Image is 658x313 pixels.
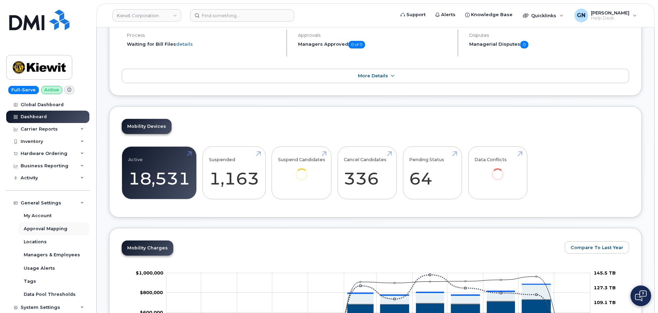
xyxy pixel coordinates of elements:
[209,150,259,195] a: Suspended 1,163
[140,290,163,295] g: $0
[570,9,641,22] div: Geoffrey Newport
[136,270,163,276] g: $0
[140,290,163,295] tspan: $800,000
[122,119,172,134] a: Mobility Devices
[344,150,390,195] a: Cancel Candidates 336
[128,150,190,195] a: Active 18,531
[594,285,616,290] tspan: 127.3 TB
[518,9,568,22] div: Quicklinks
[136,270,163,276] tspan: $1,000,000
[430,8,460,22] a: Alerts
[594,270,616,276] tspan: 145.5 TB
[591,10,629,15] span: [PERSON_NAME]
[348,41,365,48] span: 0 of 0
[469,33,629,38] h4: Disputes
[127,33,281,38] h4: Process
[122,241,173,256] a: Mobility Charges
[591,15,629,21] span: Help Desk
[298,41,452,48] h5: Managers Approved
[571,244,623,251] span: Compare To Last Year
[278,150,325,190] a: Suspend Candidates
[460,8,517,22] a: Knowledge Base
[409,150,456,195] a: Pending Status 64
[577,11,585,20] span: GN
[127,41,281,47] li: Waiting for Bill Files
[298,33,452,38] h4: Approvals
[358,73,388,78] span: More Details
[441,11,456,18] span: Alerts
[471,11,513,18] span: Knowledge Base
[396,8,430,22] a: Support
[112,9,181,22] a: Kiewit Corporation
[474,150,521,190] a: Data Conflicts
[176,41,193,47] a: details
[520,41,528,48] span: 0
[190,9,294,22] input: Find something...
[469,41,629,48] h5: Managerial Disputes
[531,13,556,18] span: Quicklinks
[565,241,629,254] button: Compare To Last Year
[406,11,426,18] span: Support
[635,290,647,301] img: Open chat
[594,300,616,305] tspan: 109.1 TB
